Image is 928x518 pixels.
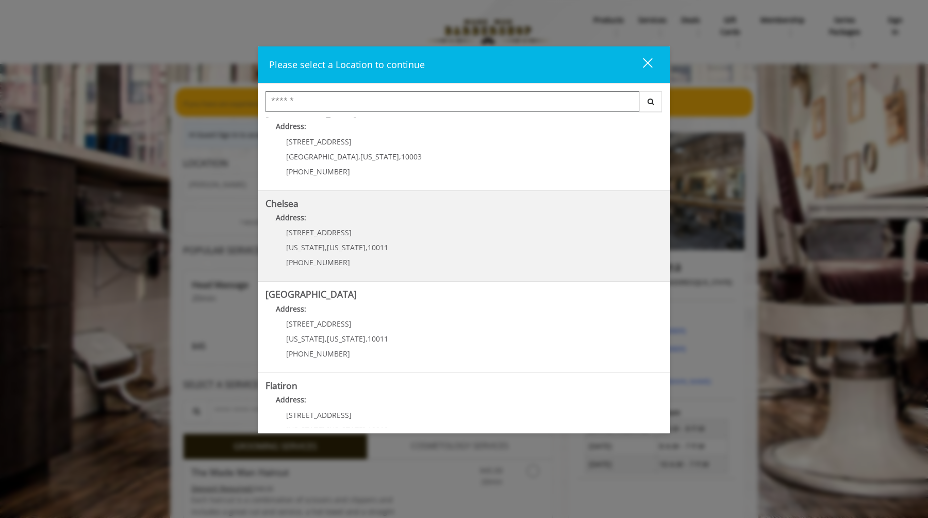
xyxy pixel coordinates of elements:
b: Address: [276,304,306,314]
span: [US_STATE] [286,425,325,435]
span: , [358,152,360,161]
span: Please select a Location to continue [269,58,425,71]
span: , [325,242,327,252]
i: Search button [645,98,657,105]
span: [STREET_ADDRESS] [286,228,352,237]
b: Address: [276,213,306,222]
span: [PHONE_NUMBER] [286,349,350,359]
span: [US_STATE] [327,242,366,252]
span: [US_STATE] [286,334,325,344]
span: [US_STATE] [286,242,325,252]
input: Search Center [266,91,640,112]
span: , [325,334,327,344]
span: [STREET_ADDRESS] [286,410,352,420]
b: Address: [276,395,306,404]
span: 10011 [368,334,388,344]
b: Flatiron [266,379,297,392]
span: 10003 [401,152,422,161]
b: Address: [276,121,306,131]
div: Center Select [266,91,662,117]
span: [US_STATE] [327,425,366,435]
span: [US_STATE] [360,152,399,161]
span: [US_STATE] [327,334,366,344]
span: , [399,152,401,161]
button: close dialog [624,54,659,75]
span: , [325,425,327,435]
span: [GEOGRAPHIC_DATA] [286,152,358,161]
span: , [366,425,368,435]
span: [PHONE_NUMBER] [286,167,350,176]
span: [STREET_ADDRESS] [286,137,352,147]
b: [GEOGRAPHIC_DATA] [266,288,357,300]
span: 10010 [368,425,388,435]
span: , [366,242,368,252]
span: [STREET_ADDRESS] [286,319,352,329]
div: close dialog [631,57,652,73]
span: [PHONE_NUMBER] [286,257,350,267]
b: Chelsea [266,197,299,209]
span: 10011 [368,242,388,252]
span: , [366,334,368,344]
